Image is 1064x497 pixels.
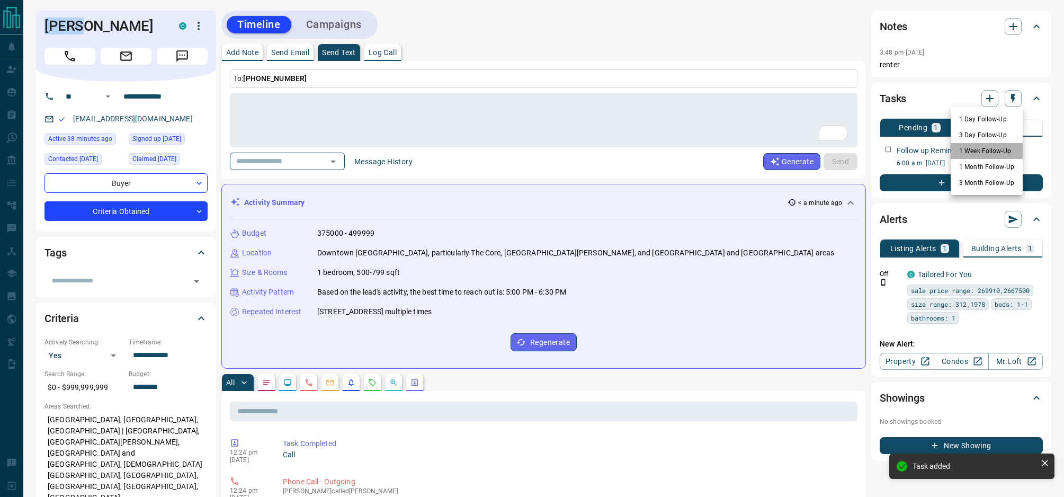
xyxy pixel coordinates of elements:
[951,143,1023,159] li: 1 Week Follow-Up
[951,159,1023,175] li: 1 Month Follow-Up
[951,127,1023,143] li: 3 Day Follow-Up
[951,111,1023,127] li: 1 Day Follow-Up
[951,175,1023,191] li: 3 Month Follow-Up
[913,462,1036,471] div: Task added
